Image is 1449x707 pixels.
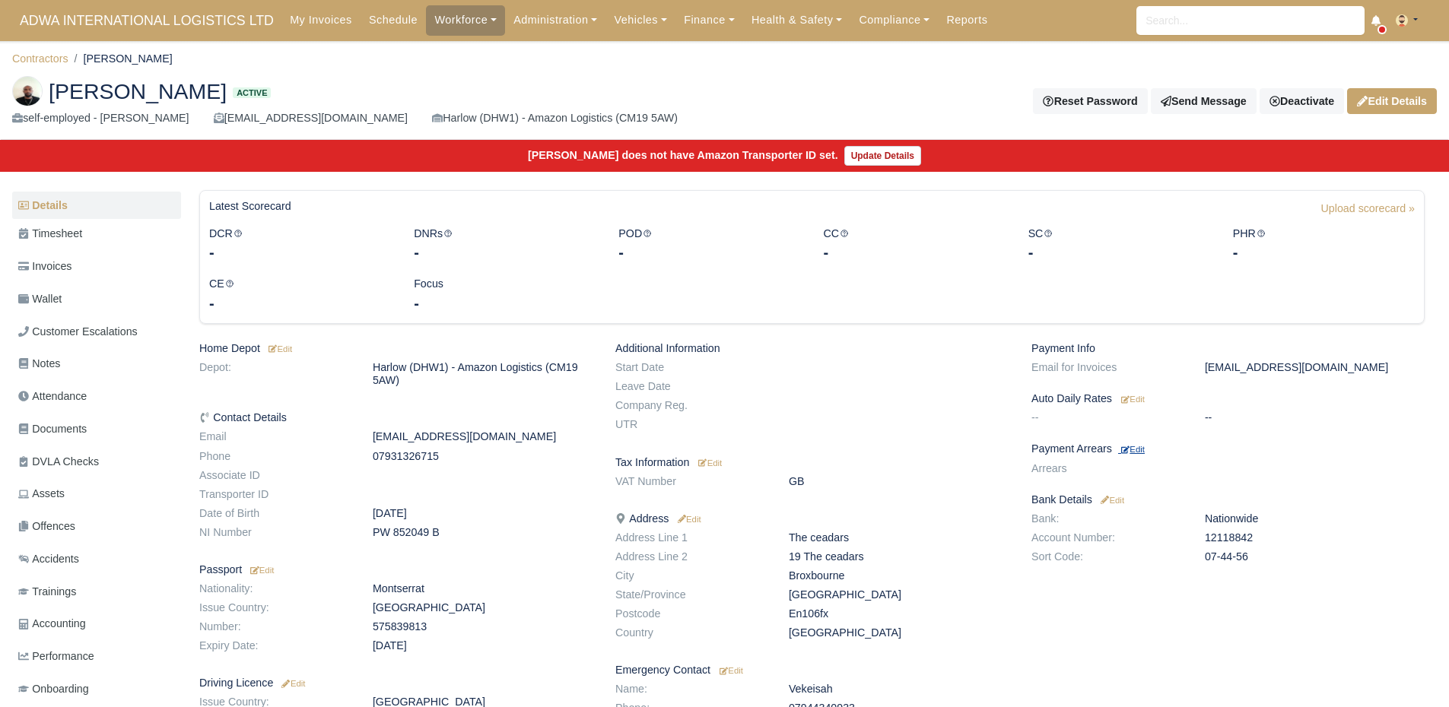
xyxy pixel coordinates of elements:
span: Invoices [18,258,71,275]
small: Edit [266,344,292,353]
a: Edit Details [1347,88,1437,114]
span: [PERSON_NAME] [49,81,227,102]
input: Search... [1136,6,1365,35]
a: Timesheet [12,219,181,249]
dd: [EMAIL_ADDRESS][DOMAIN_NAME] [361,430,604,443]
a: Administration [505,5,605,35]
dt: Number: [188,620,361,633]
span: Trainings [18,583,76,601]
button: Reset Password [1033,88,1147,114]
dt: Address Line 2 [604,550,777,563]
small: Edit [675,515,701,524]
span: Performance [18,648,94,665]
dt: City [604,569,777,582]
h6: Latest Scorecard [209,200,291,213]
div: DNRs [402,225,607,264]
div: - [209,242,391,263]
a: Performance [12,642,181,671]
dd: PW 852049 B [361,526,604,539]
div: - [209,293,391,314]
dt: Depot: [188,361,361,387]
a: Wallet [12,284,181,314]
small: Edit [1121,445,1145,454]
a: Schedule [361,5,426,35]
h6: Additional Information [615,342,1009,355]
small: Edit [720,666,743,675]
span: Timesheet [18,225,82,243]
small: Edit [1098,496,1124,505]
div: - [823,242,1005,263]
div: POD [607,225,812,264]
div: CC [812,225,1016,264]
a: Edit [279,677,305,689]
h6: Driving Licence [199,677,593,690]
dd: Harlow (DHW1) - Amazon Logistics (CM19 5AW) [361,361,604,387]
a: Edit [695,456,722,468]
a: Onboarding [12,674,181,704]
dt: Address Line 1 [604,531,777,544]
span: Onboarding [18,680,89,698]
div: [EMAIL_ADDRESS][DOMAIN_NAME] [214,109,408,127]
a: Update Details [844,146,921,166]
h6: Passport [199,563,593,576]
div: self-employed - [PERSON_NAME] [12,109,189,127]
a: ADWA INTERNATIONAL LOGISTICS LTD [12,6,281,36]
dt: Start Date [604,361,777,374]
dd: Montserrat [361,582,604,595]
a: Health & Safety [743,5,851,35]
a: Vehicles [605,5,675,35]
span: Accidents [18,550,79,568]
dt: Expiry Date: [188,639,361,652]
div: Focus [402,275,607,314]
span: Offences [18,518,75,535]
dt: -- [1020,411,1193,424]
dd: Broxbourne [777,569,1020,582]
dt: Account Number: [1020,531,1193,544]
h6: Contact Details [199,411,593,424]
dt: Email [188,430,361,443]
dd: GB [777,475,1020,488]
span: ADWA INTERNATIONAL LOGISTICS LTD [12,5,281,36]
a: Edit [1118,392,1145,404]
a: Edit [675,512,701,525]
div: CE [198,275,402,314]
small: Edit [248,566,274,575]
a: Edit [266,342,292,354]
dt: Bank: [1020,512,1193,525]
dd: En106fx [777,607,1020,620]
dt: Leave Date [604,380,777,393]
span: Documents [18,420,87,438]
a: Customer Escalations [12,317,181,347]
div: - [1233,242,1415,263]
span: Active [233,87,271,99]
dt: Country [604,626,777,639]
a: Edit [1098,493,1124,506]
span: Customer Escalations [18,323,138,341]
a: Reports [938,5,996,35]
dd: Nationwide [1193,512,1436,525]
dd: [DATE] [361,639,604,652]
a: Assets [12,479,181,509]
h6: Payment Arrears [1031,442,1425,455]
a: Edit [1118,442,1145,455]
a: Documents [12,414,181,444]
dt: VAT Number [604,475,777,488]
h6: Payment Info [1031,342,1425,355]
h6: Bank Details [1031,493,1425,506]
h6: Tax Information [615,456,1009,469]
dt: Name: [604,683,777,696]
h6: Emergency Contact [615,664,1009,677]
a: Attendance [12,382,181,411]
dd: [GEOGRAPHIC_DATA] [777,626,1020,639]
dt: Date of Birth [188,507,361,520]
a: DVLA Checks [12,447,181,477]
dt: Arrears [1020,462,1193,475]
span: DVLA Checks [18,453,99,471]
dt: Company Reg. [604,399,777,412]
a: Contractors [12,52,68,65]
dt: Nationality: [188,582,361,595]
dt: Associate ID [188,469,361,482]
li: [PERSON_NAME] [68,50,173,68]
a: Trainings [12,577,181,607]
dd: 575839813 [361,620,604,633]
